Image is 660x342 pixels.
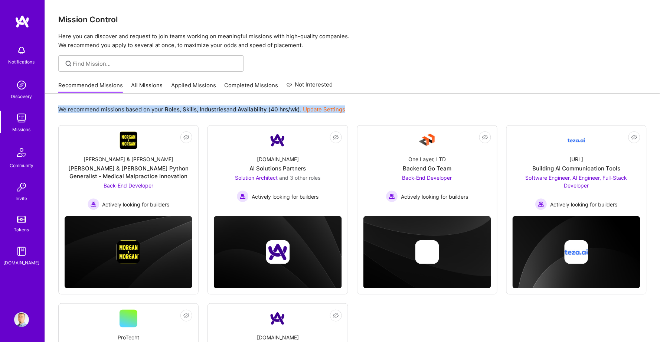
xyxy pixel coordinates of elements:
span: Actively looking for builders [102,201,170,208]
img: Invite [14,180,29,195]
img: Actively looking for builders [535,198,547,210]
h3: Mission Control [58,15,647,24]
b: Skills [183,106,197,113]
img: cover [513,216,640,289]
img: Company Logo [418,131,436,149]
i: icon EyeClosed [482,134,488,140]
i: icon EyeClosed [631,134,637,140]
img: logo [15,15,30,28]
img: Company Logo [120,131,137,149]
img: bell [14,43,29,58]
img: tokens [17,216,26,223]
div: Tokens [14,226,29,234]
div: [DOMAIN_NAME] [4,259,40,267]
img: Actively looking for builders [88,198,99,210]
img: cover [65,216,192,289]
a: Company Logo[DOMAIN_NAME]AI Solutions PartnersSolution Architect and 3 other rolesActively lookin... [214,131,342,207]
div: Invite [16,195,27,202]
a: Applied Missions [171,81,216,94]
a: User Avatar [12,312,31,327]
div: AI Solutions Partners [249,165,306,172]
img: cover [363,216,491,289]
span: Software Engineer, AI Engineer, Full-Stack Developer [526,175,627,189]
a: Company Logo[URL]Building AI Communication ToolsSoftware Engineer, AI Engineer, Full-Stack Develo... [513,131,640,210]
span: Back-End Developer [104,182,153,189]
i: icon EyeClosed [333,313,339,319]
img: Community [13,144,30,162]
div: [DOMAIN_NAME] [257,155,299,163]
a: Completed Missions [225,81,278,94]
div: Community [10,162,33,169]
div: [DOMAIN_NAME] [257,333,299,341]
b: Industries [200,106,226,113]
a: Not Interested [287,80,333,94]
span: Actively looking for builders [252,193,319,201]
img: Company Logo [269,310,287,328]
a: All Missions [131,81,163,94]
i: icon EyeClosed [333,134,339,140]
p: Here you can discover and request to join teams working on meaningful missions with high-quality ... [58,32,647,50]
img: Actively looking for builders [237,190,249,202]
span: Solution Architect [235,175,278,181]
input: Find Mission... [73,60,238,68]
img: Company logo [117,240,140,264]
a: Recommended Missions [58,81,123,94]
img: Company logo [565,240,588,264]
b: Availability (40 hrs/wk) [238,106,300,113]
span: Actively looking for builders [401,193,468,201]
img: cover [214,216,342,289]
i: icon EyeClosed [183,134,189,140]
img: User Avatar [14,312,29,327]
div: Missions [13,126,31,133]
img: Company Logo [269,131,287,149]
a: Company LogoOne Layer, LTDBackend Go TeamBack-End Developer Actively looking for buildersActively... [363,131,491,207]
a: Company Logo[PERSON_NAME] & [PERSON_NAME][PERSON_NAME] & [PERSON_NAME] Python Generalist - Medica... [65,131,192,210]
img: Company logo [415,240,439,264]
span: Actively looking for builders [550,201,617,208]
div: Building AI Communication Tools [532,165,620,172]
div: [URL] [569,155,583,163]
div: One Layer, LTD [408,155,446,163]
img: Company Logo [568,131,585,149]
div: Backend Go Team [403,165,451,172]
img: teamwork [14,111,29,126]
div: Discovery [11,92,32,100]
span: Back-End Developer [402,175,452,181]
i: icon SearchGrey [64,59,73,68]
img: Actively looking for builders [386,190,398,202]
img: guide book [14,244,29,259]
img: discovery [14,78,29,92]
span: and 3 other roles [279,175,320,181]
div: [PERSON_NAME] & [PERSON_NAME] [84,155,174,163]
p: We recommend missions based on your , , and . [58,105,345,113]
a: Update Settings [303,106,345,113]
div: [PERSON_NAME] & [PERSON_NAME] Python Generalist - Medical Malpractice Innovation [65,165,192,180]
img: Company logo [266,240,290,264]
div: ProTecht [118,333,139,341]
i: icon EyeClosed [183,313,189,319]
b: Roles [165,106,180,113]
div: Notifications [9,58,35,66]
